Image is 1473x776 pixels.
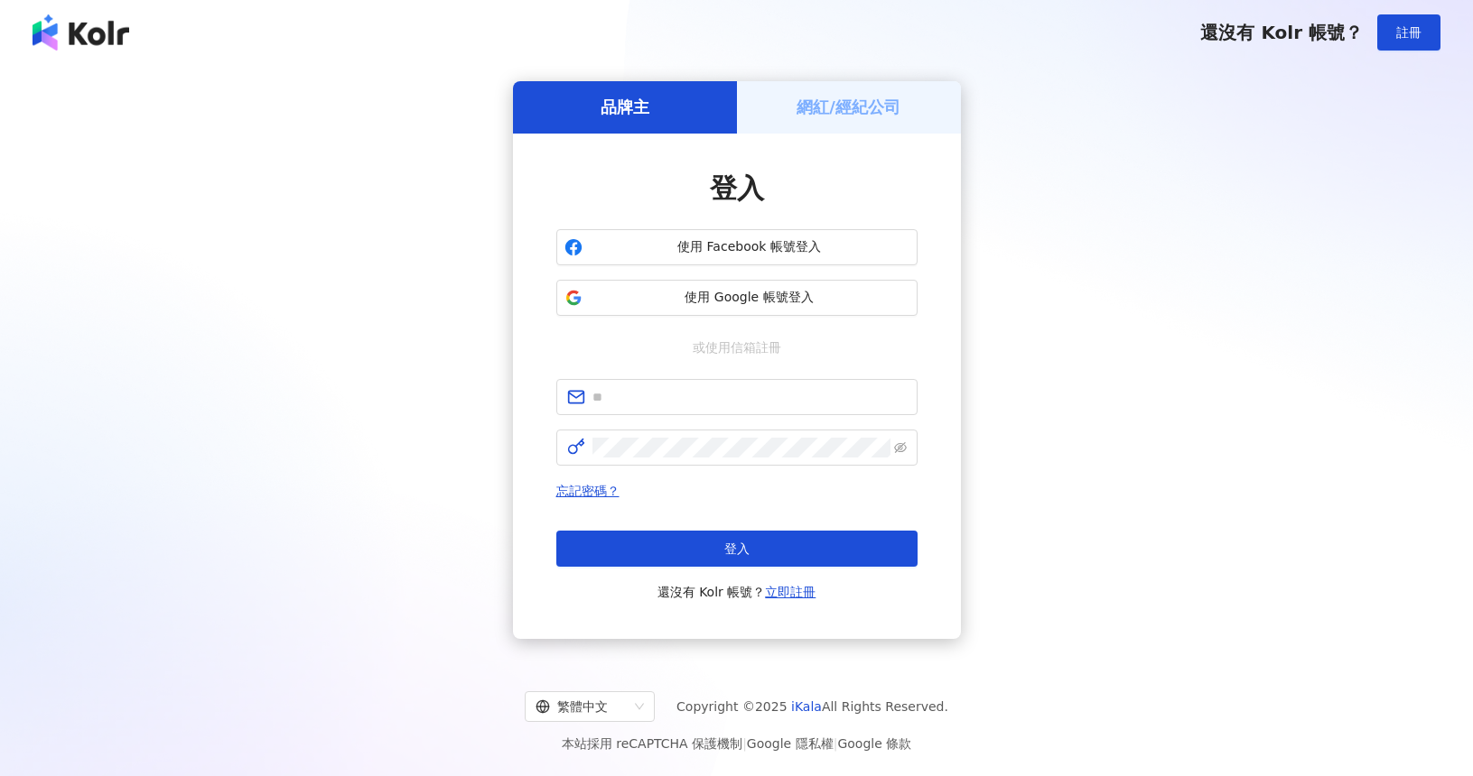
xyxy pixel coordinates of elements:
h5: 品牌主 [601,96,649,118]
button: 使用 Facebook 帳號登入 [556,229,918,265]
button: 使用 Google 帳號登入 [556,280,918,316]
button: 註冊 [1377,14,1440,51]
span: 本站採用 reCAPTCHA 保護機制 [562,733,911,754]
span: 使用 Google 帳號登入 [590,289,909,307]
span: 登入 [724,541,750,556]
span: 還沒有 Kolr 帳號？ [1200,22,1363,43]
span: 或使用信箱註冊 [680,337,794,357]
a: iKala [791,699,822,714]
button: 登入 [556,531,918,567]
div: 繁體中文 [536,692,628,721]
a: 忘記密碼？ [556,484,620,498]
a: Google 條款 [837,736,911,751]
span: | [834,736,838,751]
span: | [742,736,747,751]
a: Google 隱私權 [747,736,834,751]
img: logo [33,14,129,51]
span: 使用 Facebook 帳號登入 [590,238,909,256]
a: 立即註冊 [765,585,816,599]
span: 登入 [710,172,764,204]
span: 還沒有 Kolr 帳號？ [657,581,816,603]
h5: 網紅/經紀公司 [797,96,900,118]
span: eye-invisible [894,441,907,454]
span: Copyright © 2025 All Rights Reserved. [676,696,948,717]
span: 註冊 [1396,25,1422,40]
